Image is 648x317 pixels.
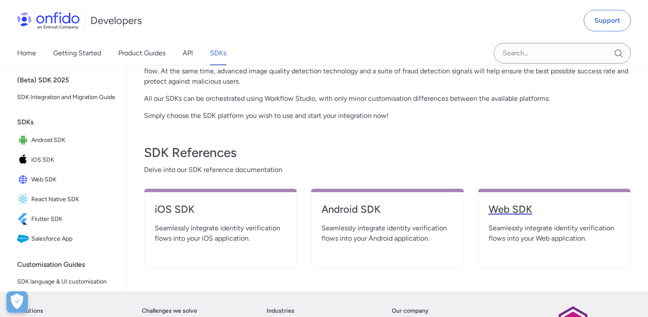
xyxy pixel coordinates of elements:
span: Salesforce App [31,233,116,245]
a: SDKs [210,41,226,65]
span: Seamlessly integrate identity verification flows into your Android application. [321,223,453,244]
a: Web SDK UI templates guide [14,291,120,308]
div: SDKs [17,114,123,131]
img: Onfido Logo [17,12,80,29]
a: Support [584,10,631,31]
div: Customisation Guides [17,256,123,273]
h4: Web SDK [489,202,620,216]
a: IconSalesforce AppSalesforce App [14,229,120,248]
p: All our SDKs can be orchestrated using Workflow Studio, with only minor customisation differences... [144,94,631,104]
div: Cookie Preferences [6,291,28,313]
img: IconAndroid SDK [17,134,31,146]
span: Web SDK [31,174,116,186]
h4: iOS SDK [155,202,286,216]
img: IconReact Native SDK [17,193,31,205]
img: IconiOS SDK [17,154,31,166]
button: Open Preferences [6,291,28,313]
a: Home [17,41,36,65]
input: Onfido search input field [494,43,631,63]
a: Product Guides [118,41,165,65]
span: Android SDK [31,134,116,146]
span: SDK language & UI customisation [17,277,116,287]
img: IconFlutter SDK [17,213,31,225]
span: Flutter SDK [31,213,116,225]
a: IconFlutter SDKFlutter SDK [14,210,120,229]
a: SDK language & UI customisation [14,273,120,290]
a: Web SDK [489,202,620,223]
h4: Android SDK [321,202,453,216]
span: Seamlessly integrate identity verification flows into your Web application. [489,223,620,244]
a: iOS SDK [155,202,286,223]
h3: SDK References [144,144,631,161]
div: (Beta) SDK 2025 [17,72,123,89]
span: SDK Integration and Migration Guide [17,92,116,103]
p: Simply choose the SDK platform you wish to use and start your integration now! [144,111,631,121]
a: SDK Integration and Migration Guide [14,89,120,106]
a: Getting Started [53,41,101,65]
img: IconSalesforce App [17,233,31,245]
a: Android SDK [321,202,453,223]
a: Our company [392,306,429,316]
a: IconAndroid SDKAndroid SDK [14,131,120,150]
a: IconiOS SDKiOS SDK [14,151,120,169]
span: React Native SDK [31,193,116,205]
img: IconWeb SDK [17,174,31,186]
a: Challenges we solve [142,306,197,316]
a: Solutions [17,306,43,316]
p: Our carefully designed UX is modularly designed to help you seamlessly integrate the various phot... [144,56,631,87]
h1: Developers [90,14,142,27]
a: Industries [267,306,294,316]
span: Seamlessly integrate identity verification flows into your iOS application. [155,223,286,244]
a: API [183,41,193,65]
span: Delve into our SDK reference documentation [144,165,631,175]
a: IconWeb SDKWeb SDK [14,170,120,189]
span: iOS SDK [31,154,116,166]
a: IconReact Native SDKReact Native SDK [14,190,120,209]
